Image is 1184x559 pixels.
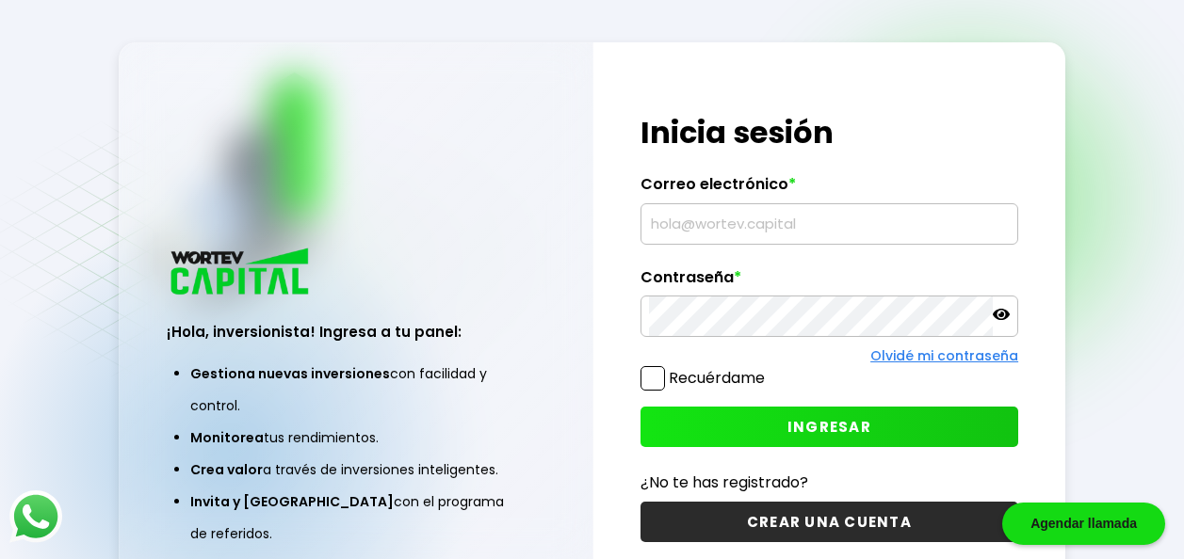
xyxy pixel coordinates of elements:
label: Contraseña [641,268,1018,296]
img: logo_wortev_capital [167,246,316,301]
a: ¿No te has registrado?CREAR UNA CUENTA [641,471,1018,542]
div: Agendar llamada [1002,503,1165,545]
input: hola@wortev.capital [649,204,1010,244]
span: Crea valor [190,460,263,479]
span: Gestiona nuevas inversiones [190,364,390,383]
li: a través de inversiones inteligentes. [190,454,521,486]
li: con facilidad y control. [190,358,521,422]
span: Monitorea [190,428,264,447]
span: Invita y [GEOGRAPHIC_DATA] [190,492,394,511]
label: Correo electrónico [641,175,1018,203]
button: CREAR UNA CUENTA [641,502,1018,542]
p: ¿No te has registrado? [641,471,1018,494]
label: Recuérdame [669,367,765,389]
h3: ¡Hola, inversionista! Ingresa a tu panel: [167,321,544,343]
img: logos_whatsapp-icon.242b2217.svg [9,490,62,543]
li: con el programa de referidos. [190,486,521,550]
span: INGRESAR [787,417,871,437]
button: INGRESAR [641,407,1018,447]
h1: Inicia sesión [641,110,1018,155]
li: tus rendimientos. [190,422,521,454]
a: Olvidé mi contraseña [870,346,1018,365]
